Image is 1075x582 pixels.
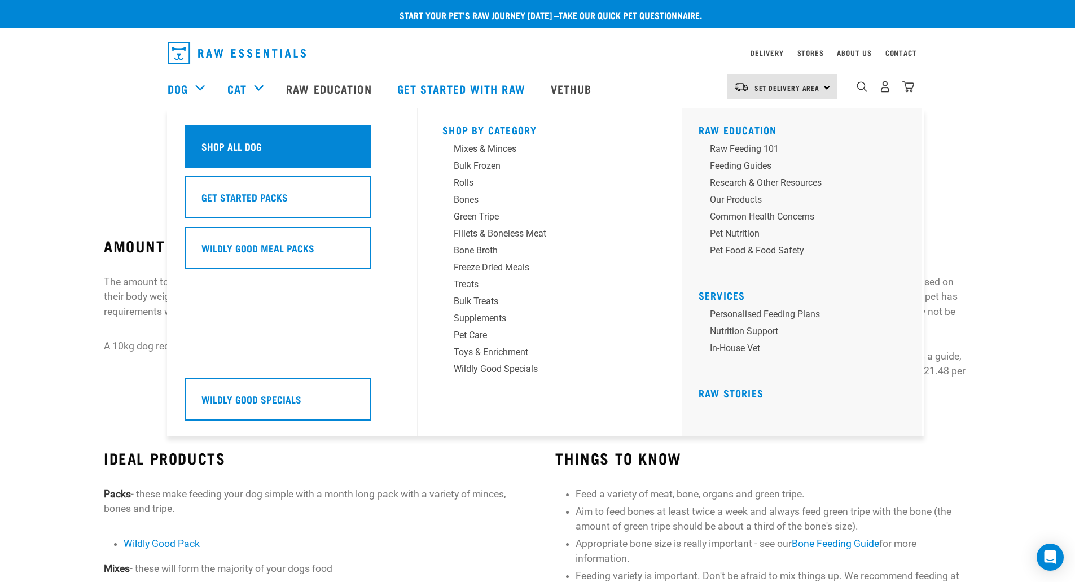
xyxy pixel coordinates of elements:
[442,329,657,345] a: Pet Care
[442,159,657,176] a: Bulk Frozen
[902,81,914,93] img: home-icon@2x.png
[885,51,917,55] a: Contact
[710,244,886,257] div: Pet Food & Food Safety
[699,342,913,358] a: In-house vet
[837,51,871,55] a: About Us
[442,193,657,210] a: Bones
[454,244,630,257] div: Bone Broth
[104,237,519,255] h3: AMOUNT TO FEED
[168,42,306,64] img: Raw Essentials Logo
[699,127,777,133] a: Raw Education
[555,449,971,467] h3: THINGS TO KNOW
[386,66,539,111] a: Get started with Raw
[159,37,917,69] nav: dropdown navigation
[454,312,630,325] div: Supplements
[699,325,913,342] a: Nutrition Support
[442,278,657,295] a: Treats
[454,345,630,359] div: Toys & Enrichment
[454,159,630,173] div: Bulk Frozen
[442,244,657,261] a: Bone Broth
[576,536,971,566] li: Appropriate bone size is really important - see our for more information.
[104,487,519,517] p: - these make feeding your dog simple with a month long pack with a variety of minces, bones and t...
[185,176,400,227] a: Get Started Packs
[454,329,630,342] div: Pet Care
[442,345,657,362] a: Toys & Enrichment
[227,80,247,97] a: Cat
[201,240,314,255] h5: Wildly Good Meal Packs
[710,159,886,173] div: Feeding Guides
[442,312,657,329] a: Supplements
[201,190,288,204] h5: Get Started Packs
[710,176,886,190] div: Research & Other Resources
[797,51,824,55] a: Stores
[104,274,519,319] p: The amount to feed in this sample plan is based on adult maintenance requirements at 2% of their ...
[699,244,913,261] a: Pet Food & Food Safety
[699,193,913,210] a: Our Products
[699,390,764,396] a: Raw Stories
[454,261,630,274] div: Freeze Dried Meals
[559,12,702,17] a: take our quick pet questionnaire.
[857,81,867,92] img: home-icon-1@2x.png
[699,227,913,244] a: Pet Nutrition
[454,295,630,308] div: Bulk Treats
[754,86,820,90] span: Set Delivery Area
[442,124,657,133] h5: Shop By Category
[185,125,400,176] a: Shop All Dog
[201,139,262,154] h5: Shop All Dog
[699,176,913,193] a: Research & Other Resources
[699,142,913,159] a: Raw Feeding 101
[576,487,971,501] li: Feed a variety of meat, bone, organs and green tripe.
[454,227,630,240] div: Fillets & Boneless Meat
[710,227,886,240] div: Pet Nutrition
[576,504,971,534] li: Aim to feed bones at least twice a week and always feed green tripe with the bone (the amount of ...
[185,378,400,429] a: Wildly Good Specials
[734,82,749,92] img: van-moving.png
[104,561,519,576] p: - these will form the majority of your dogs food
[442,176,657,193] a: Rolls
[201,392,301,406] h5: Wildly Good Specials
[751,51,783,55] a: Delivery
[442,362,657,379] a: Wildly Good Specials
[454,142,630,156] div: Mixes & Minces
[104,449,519,467] h3: IDEAL PRODUCTS
[104,339,519,353] p: A 10kg dog requires approximately 200g per day, or 1.4kg over a week.
[879,81,891,93] img: user.png
[104,563,130,574] strong: Mixes
[442,295,657,312] a: Bulk Treats
[454,210,630,224] div: Green Tripe
[124,538,200,549] a: Wildly Good Pack
[104,488,131,500] strong: Packs
[185,227,400,278] a: Wildly Good Meal Packs
[710,142,886,156] div: Raw Feeding 101
[454,278,630,291] div: Treats
[442,142,657,159] a: Mixes & Minces
[275,66,385,111] a: Raw Education
[1037,544,1064,571] div: Open Intercom Messenger
[699,159,913,176] a: Feeding Guides
[699,290,913,299] h5: Services
[168,80,188,97] a: Dog
[454,176,630,190] div: Rolls
[710,193,886,207] div: Our Products
[442,227,657,244] a: Fillets & Boneless Meat
[442,210,657,227] a: Green Tripe
[699,308,913,325] a: Personalised Feeding Plans
[710,210,886,224] div: Common Health Concerns
[699,210,913,227] a: Common Health Concerns
[454,362,630,376] div: Wildly Good Specials
[539,66,606,111] a: Vethub
[792,538,879,549] a: Bone Feeding Guide
[454,193,630,207] div: Bones
[442,261,657,278] a: Freeze Dried Meals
